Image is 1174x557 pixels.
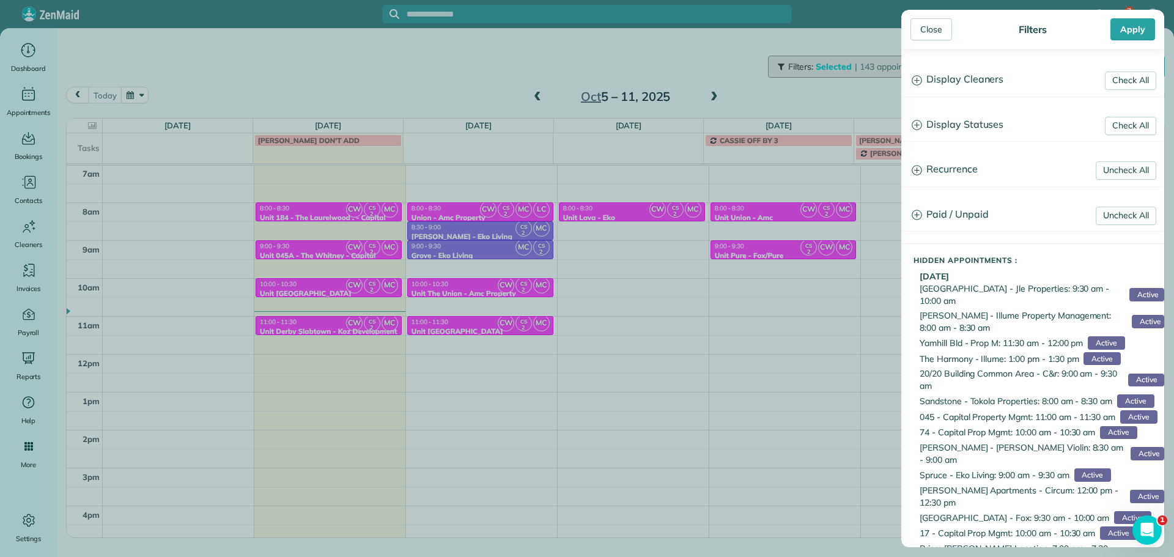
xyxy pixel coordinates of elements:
span: Active [1100,426,1137,440]
span: Active [1117,394,1154,408]
span: 74 - Capital Prop Mgmt: 10:00 am - 10:30 am [920,426,1095,438]
a: Display Statuses [902,109,1164,141]
span: Active [1129,288,1164,301]
a: Check All [1105,117,1156,135]
span: Spruce - Eko Living: 9:00 am - 9:30 am [920,469,1069,481]
span: Yamhill Bld - Prop M: 11:30 am - 12:00 pm [920,337,1083,349]
iframe: Intercom live chat [1132,515,1162,545]
span: Active [1120,410,1157,424]
div: Apply [1110,18,1155,40]
h5: Hidden Appointments : [914,256,1164,264]
span: The Harmony - Illume: 1:00 pm - 1:30 pm [920,353,1079,365]
span: [PERSON_NAME] - [PERSON_NAME] Violin: 8:30 am - 9:00 am [920,441,1126,466]
span: 20/20 Building Common Area - C&r: 9:00 am - 9:30 am [920,367,1123,392]
span: Active [1131,447,1164,460]
span: Active [1132,315,1164,328]
span: Active [1074,468,1111,482]
a: Check All [1105,72,1156,90]
span: Active [1114,511,1151,525]
span: 17 - Capital Prop Mgmt: 10:00 am - 10:30 am [920,527,1095,539]
a: Recurrence [902,154,1164,185]
span: Active [1128,374,1164,387]
span: Active [1084,352,1120,366]
a: Paid / Unpaid [902,199,1164,231]
div: Filters [1015,23,1050,35]
a: Display Cleaners [902,64,1164,95]
span: 045 - Capital Property Mgmt: 11:00 am - 11:30 am [920,411,1115,423]
span: [PERSON_NAME] - Illume Property Management: 8:00 am - 8:30 am [920,309,1127,334]
span: Active [1130,490,1164,503]
div: Close [910,18,952,40]
span: Sandstone - Tokola Properties: 8:00 am - 8:30 am [920,395,1112,407]
a: Uncheck All [1096,207,1156,225]
span: Active [1100,526,1137,540]
span: Active [1088,336,1124,350]
span: 1 [1157,515,1167,525]
b: [DATE] [920,271,949,282]
span: [GEOGRAPHIC_DATA] - Fox: 9:30 am - 10:00 am [920,512,1109,524]
a: Uncheck All [1096,161,1156,180]
span: [PERSON_NAME] Apartments - Circum: 12:00 pm - 12:30 pm [920,484,1125,509]
span: [GEOGRAPHIC_DATA] - Jle Properties: 9:30 am - 10:00 am [920,282,1124,307]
